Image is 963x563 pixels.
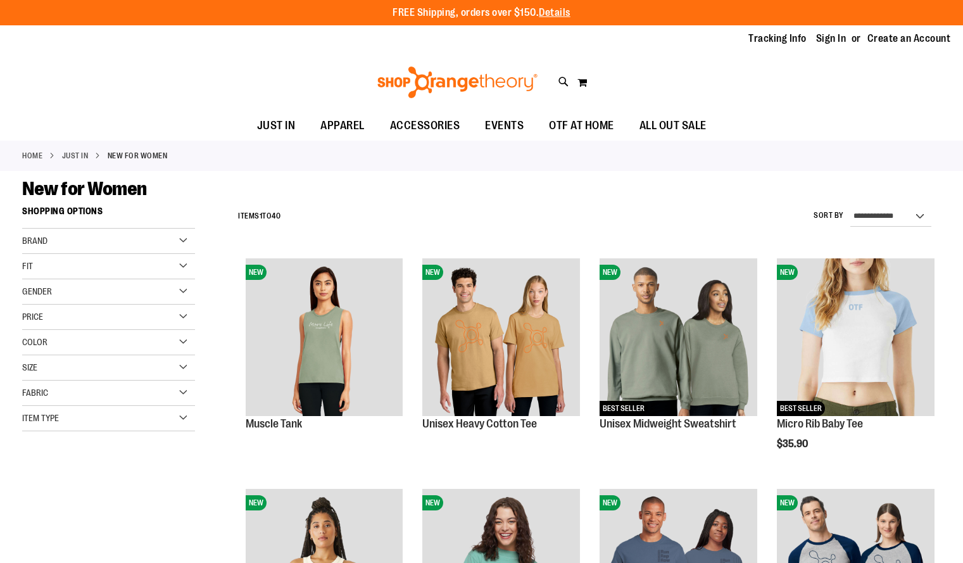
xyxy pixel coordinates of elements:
[416,252,586,450] div: product
[272,212,280,220] span: 40
[549,111,614,140] span: OTF AT HOME
[22,178,147,199] span: New for Women
[62,150,89,161] a: JUST IN
[22,261,33,271] span: Fit
[539,7,570,18] a: Details
[777,258,935,418] a: Micro Rib Baby TeeNEWBEST SELLER
[108,150,168,161] strong: New for Women
[600,258,757,416] img: Unisex Midweight Sweatshirt
[777,258,935,416] img: Micro Rib Baby Tee
[22,337,47,347] span: Color
[422,258,580,416] img: Unisex Heavy Cotton Tee
[600,495,620,510] span: NEW
[246,258,403,418] a: Muscle TankNEW
[393,6,570,20] p: FREE Shipping, orders over $150.
[320,111,365,140] span: APPAREL
[246,265,267,280] span: NEW
[375,66,539,98] img: Shop Orangetheory
[22,286,52,296] span: Gender
[600,258,757,418] a: Unisex Midweight SweatshirtNEWBEST SELLER
[22,388,48,398] span: Fabric
[422,495,443,510] span: NEW
[639,111,707,140] span: ALL OUT SALE
[422,258,580,418] a: Unisex Heavy Cotton TeeNEW
[777,495,798,510] span: NEW
[600,401,648,416] span: BEST SELLER
[593,252,764,450] div: product
[816,32,847,46] a: Sign In
[22,413,59,423] span: Item Type
[422,265,443,280] span: NEW
[239,252,410,450] div: product
[260,212,263,220] span: 1
[246,495,267,510] span: NEW
[238,206,280,226] h2: Items to
[814,210,844,221] label: Sort By
[485,111,524,140] span: EVENTS
[777,265,798,280] span: NEW
[600,265,620,280] span: NEW
[422,417,537,430] a: Unisex Heavy Cotton Tee
[22,200,195,229] strong: Shopping Options
[22,362,37,372] span: Size
[867,32,951,46] a: Create an Account
[22,236,47,246] span: Brand
[22,150,42,161] a: Home
[22,312,43,322] span: Price
[748,32,807,46] a: Tracking Info
[390,111,460,140] span: ACCESSORIES
[771,252,941,482] div: product
[777,401,825,416] span: BEST SELLER
[246,417,302,430] a: Muscle Tank
[257,111,296,140] span: JUST IN
[600,417,736,430] a: Unisex Midweight Sweatshirt
[246,258,403,416] img: Muscle Tank
[777,438,810,450] span: $35.90
[777,417,863,430] a: Micro Rib Baby Tee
